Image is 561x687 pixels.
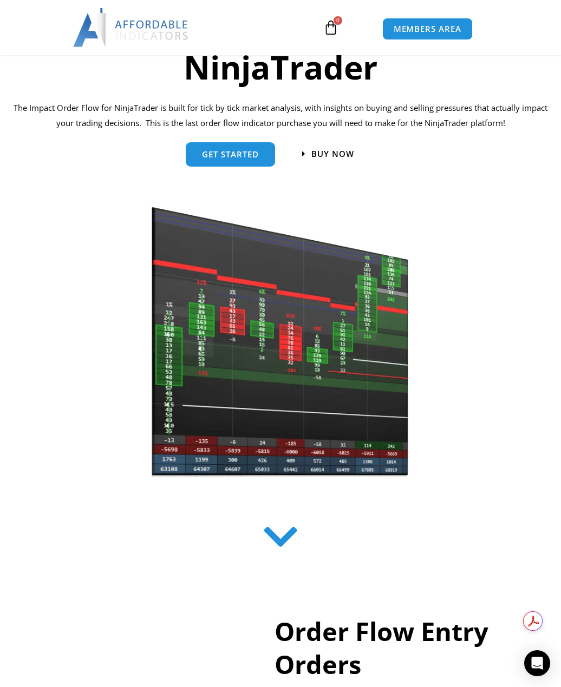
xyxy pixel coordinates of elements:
h2: Order Flow Entry Orders [275,615,556,681]
a: get started [186,142,275,167]
a: MEMBERS AREA [382,18,473,40]
span: get started [202,150,259,158]
a: 0 [307,12,355,43]
div: Open Intercom Messenger [524,650,550,676]
a: Buy now [302,150,354,158]
span: 0 [334,16,342,25]
img: Orderflow | Affordable Indicators – NinjaTrader [151,204,410,480]
span: MEMBERS AREA [394,25,461,33]
img: LogoAI | Affordable Indicators – NinjaTrader [73,8,190,47]
p: The Impact Order Flow for NinjaTrader is built for tick by tick market analysis, with insights on... [8,101,553,131]
span: Buy now [311,150,354,158]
